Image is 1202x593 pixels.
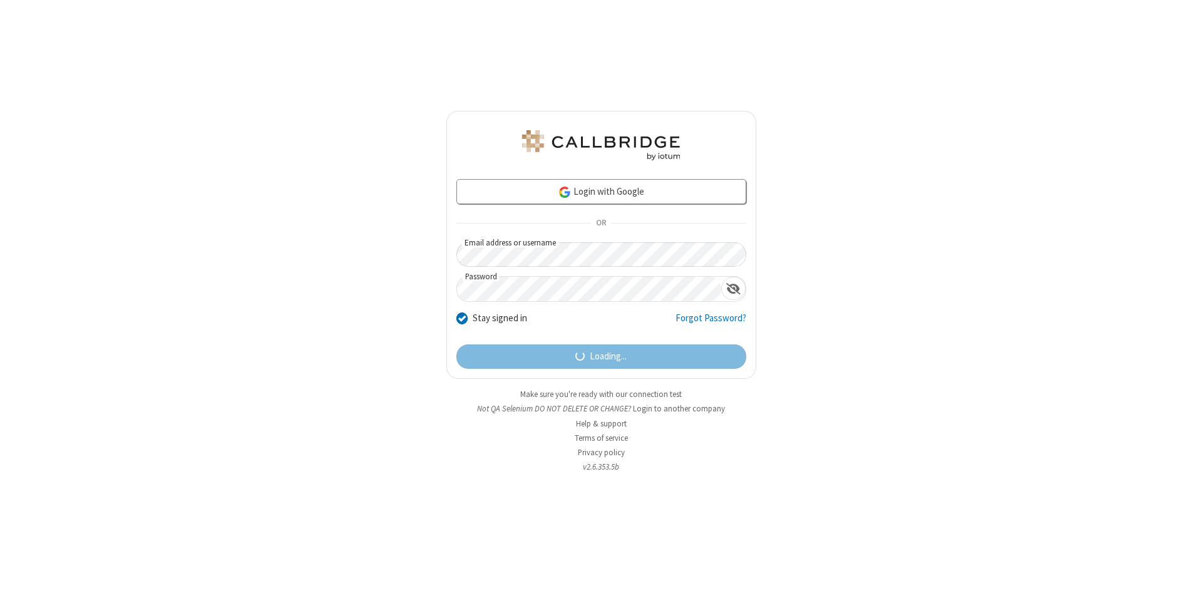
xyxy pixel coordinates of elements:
img: google-icon.png [558,185,572,199]
a: Forgot Password? [675,311,746,335]
label: Stay signed in [473,311,527,326]
a: Privacy policy [578,447,625,458]
span: OR [591,215,611,232]
span: Loading... [590,349,627,364]
li: v2.6.353.5b [446,461,756,473]
button: Login to another company [633,403,725,415]
a: Help & support [576,418,627,429]
a: Terms of service [575,433,628,443]
li: Not QA Selenium DO NOT DELETE OR CHANGE? [446,403,756,415]
img: QA Selenium DO NOT DELETE OR CHANGE [520,130,682,160]
div: Show password [721,277,746,300]
a: Login with Google [456,179,746,204]
input: Email address or username [456,242,746,267]
a: Make sure you're ready with our connection test [520,389,682,400]
input: Password [457,277,721,301]
button: Loading... [456,344,746,369]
